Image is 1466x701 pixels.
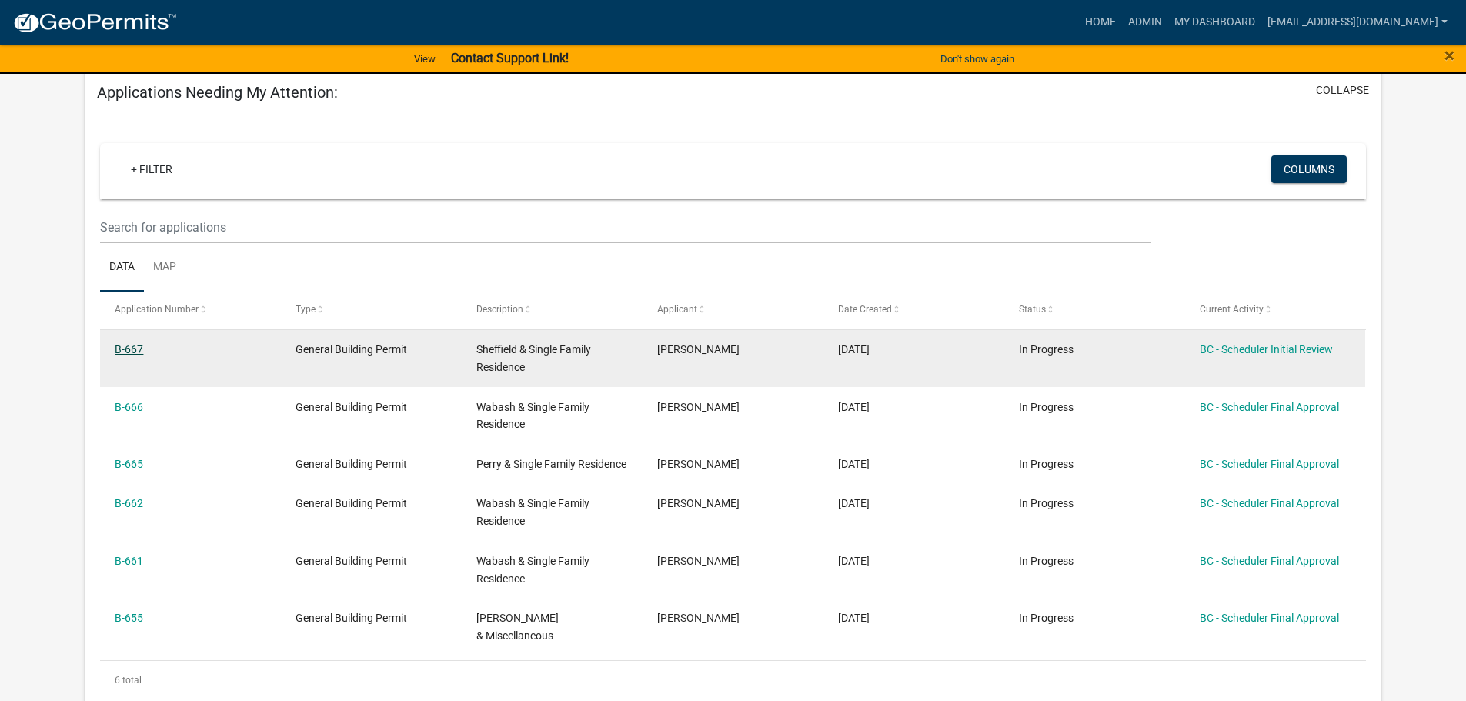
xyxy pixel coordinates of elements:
[296,304,316,315] span: Type
[1261,8,1454,37] a: [EMAIL_ADDRESS][DOMAIN_NAME]
[657,612,740,624] span: Kali
[296,555,407,567] span: General Building Permit
[1019,555,1074,567] span: In Progress
[296,458,407,470] span: General Building Permit
[476,401,589,431] span: Wabash & Single Family Residence
[1122,8,1168,37] a: Admin
[1200,497,1339,509] a: BC - Scheduler Final Approval
[476,555,589,585] span: Wabash & Single Family Residence
[1200,612,1339,624] a: BC - Scheduler Final Approval
[838,304,892,315] span: Date Created
[97,83,338,102] h5: Applications Needing My Attention:
[657,304,697,315] span: Applicant
[643,292,823,329] datatable-header-cell: Applicant
[115,612,143,624] a: B-655
[1168,8,1261,37] a: My Dashboard
[296,401,407,413] span: General Building Permit
[1200,401,1339,413] a: BC - Scheduler Final Approval
[296,497,407,509] span: General Building Permit
[934,46,1020,72] button: Don't show again
[100,661,1366,699] div: 6 total
[462,292,643,329] datatable-header-cell: Description
[144,243,185,292] a: Map
[1200,343,1333,356] a: BC - Scheduler Initial Review
[1019,458,1074,470] span: In Progress
[281,292,462,329] datatable-header-cell: Type
[1200,555,1339,567] a: BC - Scheduler Final Approval
[1019,401,1074,413] span: In Progress
[115,304,199,315] span: Application Number
[838,555,870,567] span: 09/14/2025
[115,497,143,509] a: B-662
[1079,8,1122,37] a: Home
[1019,612,1074,624] span: In Progress
[1019,343,1074,356] span: In Progress
[838,401,870,413] span: 09/17/2025
[100,243,144,292] a: Data
[115,458,143,470] a: B-665
[100,292,281,329] datatable-header-cell: Application Number
[1003,292,1184,329] datatable-header-cell: Status
[476,343,591,373] span: Sheffield & Single Family Residence
[838,343,870,356] span: 09/18/2025
[1444,45,1454,66] span: ×
[838,497,870,509] span: 09/15/2025
[100,212,1150,243] input: Search for applications
[1316,82,1369,98] button: collapse
[296,612,407,624] span: General Building Permit
[657,343,740,356] span: Jennifer DeLong
[657,555,740,567] span: Shane Weist
[657,458,740,470] span: Shane Weist
[1200,458,1339,470] a: BC - Scheduler Final Approval
[451,51,569,65] strong: Contact Support Link!
[476,612,559,642] span: Wayne & Miscellaneous
[119,155,185,183] a: + Filter
[408,46,442,72] a: View
[476,497,589,527] span: Wabash & Single Family Residence
[657,497,740,509] span: Jessica Ritchie
[838,612,870,624] span: 08/27/2025
[476,304,523,315] span: Description
[657,401,740,413] span: Shane Weist
[1019,497,1074,509] span: In Progress
[296,343,407,356] span: General Building Permit
[476,458,626,470] span: Perry & Single Family Residence
[115,555,143,567] a: B-661
[115,343,143,356] a: B-667
[838,458,870,470] span: 09/17/2025
[1444,46,1454,65] button: Close
[1271,155,1347,183] button: Columns
[1019,304,1046,315] span: Status
[823,292,1004,329] datatable-header-cell: Date Created
[115,401,143,413] a: B-666
[1184,292,1365,329] datatable-header-cell: Current Activity
[1200,304,1264,315] span: Current Activity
